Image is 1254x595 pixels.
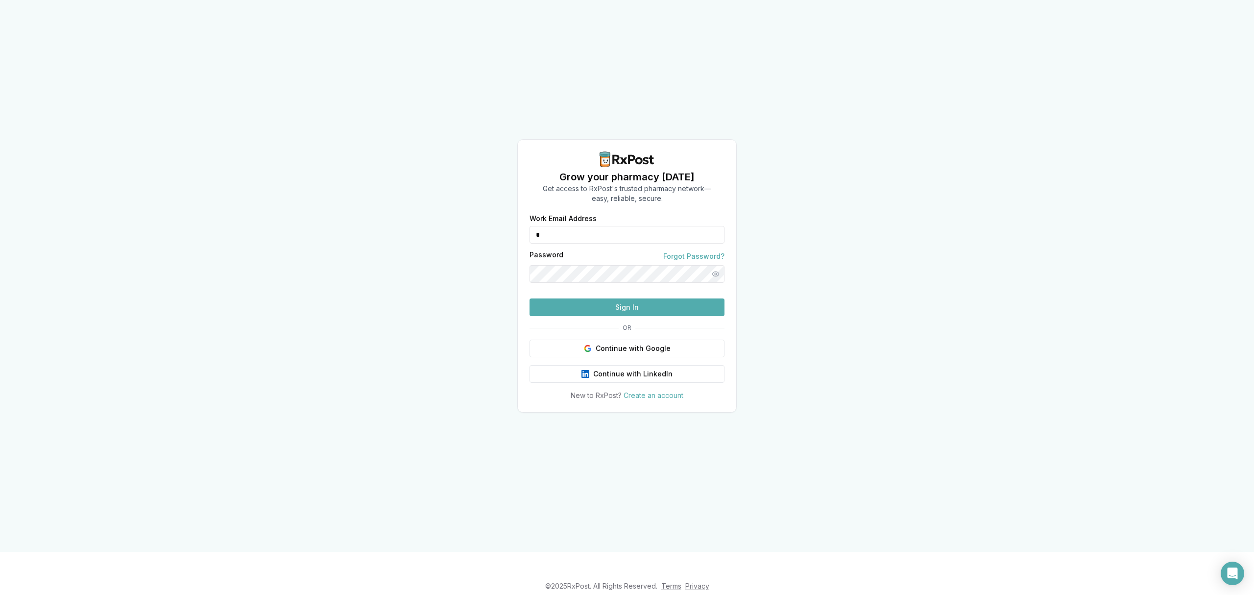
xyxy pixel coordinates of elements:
a: Forgot Password? [663,251,724,261]
div: Open Intercom Messenger [1221,562,1244,585]
button: Show password [707,265,724,283]
img: LinkedIn [581,370,589,378]
button: Continue with LinkedIn [530,365,724,383]
span: OR [619,324,635,332]
a: Create an account [624,391,683,399]
a: Privacy [685,582,709,590]
h1: Grow your pharmacy [DATE] [543,170,711,184]
a: Terms [661,582,681,590]
img: RxPost Logo [596,151,658,167]
button: Continue with Google [530,340,724,357]
img: Google [584,345,592,352]
p: Get access to RxPost's trusted pharmacy network— easy, reliable, secure. [543,184,711,203]
button: Sign In [530,298,724,316]
label: Password [530,251,563,261]
label: Work Email Address [530,215,724,222]
span: New to RxPost? [571,391,622,399]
